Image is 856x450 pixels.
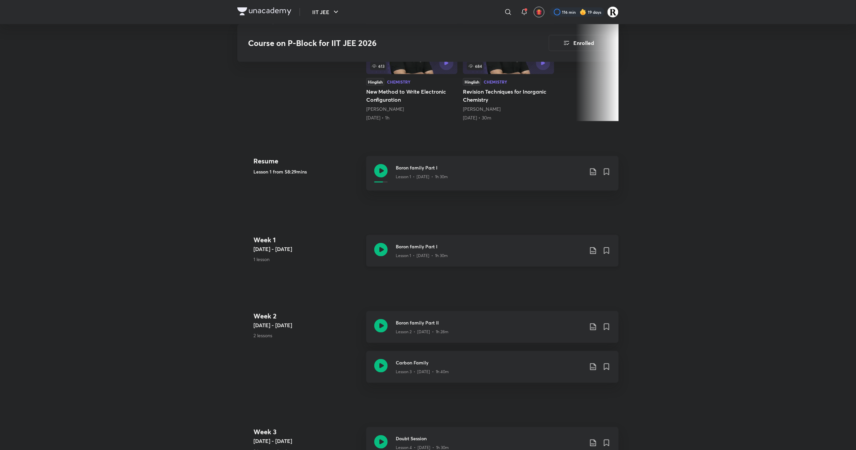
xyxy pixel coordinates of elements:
img: Rakhi Sharma [607,6,619,18]
a: Boron family Part IILesson 2 • [DATE] • 1h 28m [366,311,619,351]
div: 19th Jun • 30m [463,114,554,121]
a: Boron family Part ILesson 1 • [DATE] • 1h 30m [366,235,619,275]
h4: Week 3 [253,427,361,437]
a: Boron family Part ILesson 1 • [DATE] • 1h 30m [366,156,619,199]
h3: Carbon Family [396,359,584,366]
h3: Boron family Part I [396,243,584,250]
p: Lesson 3 • [DATE] • 1h 40m [396,369,449,375]
a: [PERSON_NAME] [463,106,501,112]
a: 613HinglishChemistryNew Method to Write Electronic Configuration[PERSON_NAME][DATE] • 1h [366,22,458,121]
button: IIT JEE [308,5,344,19]
div: Hinglish [366,78,384,86]
p: 1 lesson [253,256,361,263]
div: 12th Jun • 1h [366,114,458,121]
h5: [DATE] - [DATE] [253,321,361,329]
div: Chemistry [484,80,507,84]
a: Revision Techniques for Inorganic Chemistry [463,22,554,121]
p: 2 lessons [253,332,361,339]
div: Piyush Maheshwari [463,106,554,112]
img: Company Logo [237,7,291,15]
img: streak [580,9,586,15]
span: 613 [370,62,386,70]
h5: [DATE] - [DATE] [253,437,361,445]
h5: [DATE] - [DATE] [253,245,361,253]
h3: Boron family Part I [396,164,584,171]
span: 684 [467,62,483,70]
h4: Week 1 [253,235,361,245]
button: Enrolled [549,35,608,51]
a: [PERSON_NAME] [366,106,404,112]
div: Piyush Maheshwari [366,106,458,112]
h5: New Method to Write Electronic Configuration [366,88,458,104]
img: avatar [536,9,542,15]
h4: Resume [253,156,361,166]
a: New Method to Write Electronic Configuration [366,22,458,121]
a: 684HinglishChemistryRevision Techniques for Inorganic Chemistry[PERSON_NAME][DATE] • 30m [463,22,554,121]
h3: Course on P-Block for IIT JEE 2026 [248,38,511,48]
p: Lesson 1 • [DATE] • 1h 30m [396,174,448,180]
h5: Revision Techniques for Inorganic Chemistry [463,88,554,104]
h4: Week 2 [253,311,361,321]
h5: Lesson 1 from 58:29mins [253,168,361,175]
div: Chemistry [387,80,411,84]
p: Lesson 2 • [DATE] • 1h 28m [396,329,448,335]
a: Company Logo [237,7,291,17]
a: Carbon FamilyLesson 3 • [DATE] • 1h 40m [366,351,619,391]
button: avatar [534,7,544,17]
h3: Boron family Part II [396,319,584,326]
h3: Doubt Session [396,435,584,442]
p: Lesson 1 • [DATE] • 1h 30m [396,253,448,259]
div: Hinglish [463,78,481,86]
